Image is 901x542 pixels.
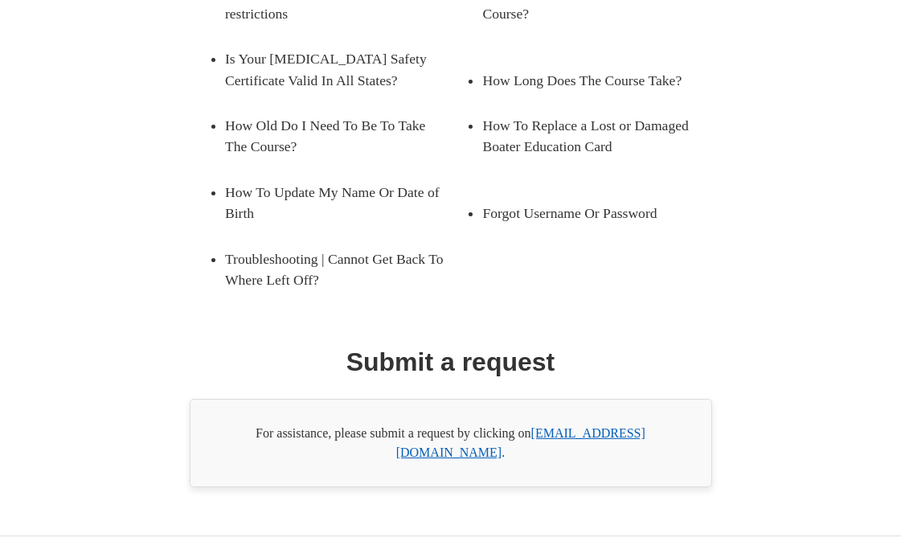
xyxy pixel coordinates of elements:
[482,191,700,236] a: Forgot Username Or Password
[346,343,555,381] h1: Submit a request
[396,426,645,459] a: [EMAIL_ADDRESS][DOMAIN_NAME]
[225,103,443,170] a: How Old Do I Need To Be To Take The Course?
[225,36,467,103] a: Is Your [MEDICAL_DATA] Safety Certificate Valid In All States?
[482,103,724,170] a: How To Replace a Lost or Damaged Boater Education Card
[225,236,467,303] a: Troubleshooting | Cannot Get Back To Where Left Off?
[482,58,700,103] a: How Long Does The Course Take?
[225,170,443,236] a: How To Update My Name Or Date of Birth
[190,399,712,487] div: For assistance, please submit a request by clicking on .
